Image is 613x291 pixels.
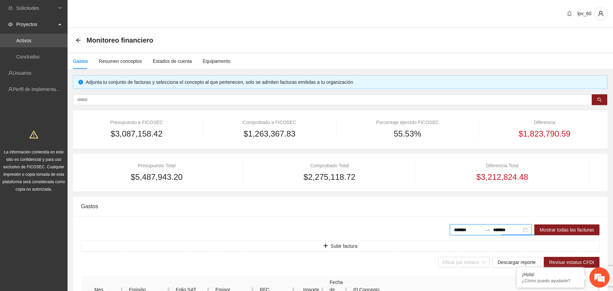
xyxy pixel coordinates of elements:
[304,171,355,184] span: $2,275,118.72
[13,70,31,76] a: Usuarios
[16,18,56,31] span: Proyectos
[244,127,295,140] span: $1,263,367.83
[518,127,570,140] span: $1,823,790.59
[81,119,192,126] div: Presupuesto a FICOSEC
[131,171,182,184] span: $5,487,943.20
[592,94,607,105] button: search
[476,171,528,184] span: $3,212,824.48
[331,242,357,250] span: Subir factura
[485,227,490,233] span: swap-right
[427,162,578,169] div: Diferencia Total
[76,38,81,43] span: arrow-left
[497,259,536,266] span: Descargar reporte
[99,57,142,65] div: Resumen conceptos
[564,11,574,16] span: bell
[81,241,599,251] button: plusSubir factura
[540,226,594,234] span: Mostrar todas las facturas
[323,243,328,249] span: plus
[534,224,599,235] button: Mostrar todas las facturas
[29,130,38,139] span: warning
[522,278,579,283] p: ¿Cómo puedo ayudarte?
[394,127,421,140] span: 55.53%
[214,119,326,126] div: Comprobado a FICOSEC
[564,8,575,19] button: bell
[16,38,31,43] a: Activos
[81,162,232,169] div: Presupuesto Total
[203,57,231,65] div: Equipamento
[254,162,405,169] div: Comprobado Total
[16,54,40,59] a: Concluidos
[3,150,65,192] span: La información contenida en este sitio es confidencial y para uso exclusivo de FICOSEC. Cualquier...
[594,7,608,20] button: user
[489,119,599,126] div: Diferencia
[111,127,162,140] span: $3,087,158.42
[13,87,66,92] a: Perfil de implementadora
[347,119,468,126] div: Porcentaje ejercido FICOSEC
[78,80,83,84] span: info-circle
[153,57,192,65] div: Estados de cuenta
[8,22,13,27] span: eye
[597,97,602,103] span: search
[81,197,599,216] div: Gastos
[86,35,153,46] span: Monitoreo financiero
[8,6,13,10] span: inbox
[16,1,56,15] span: Solicitudes
[485,227,490,233] span: to
[594,10,607,17] span: user
[492,257,541,268] button: Descargar reporte
[76,38,81,43] div: Back
[522,272,579,277] div: ¡Hola!
[73,57,88,65] div: Gastos
[549,259,594,266] span: Revisar estatus CFDI
[578,11,591,16] span: lpv_60
[86,78,602,86] div: Adjunta tu conjunto de facturas y selecciona el concepto al que pertenecen, solo se admiten factu...
[544,257,599,268] button: Revisar estatus CFDI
